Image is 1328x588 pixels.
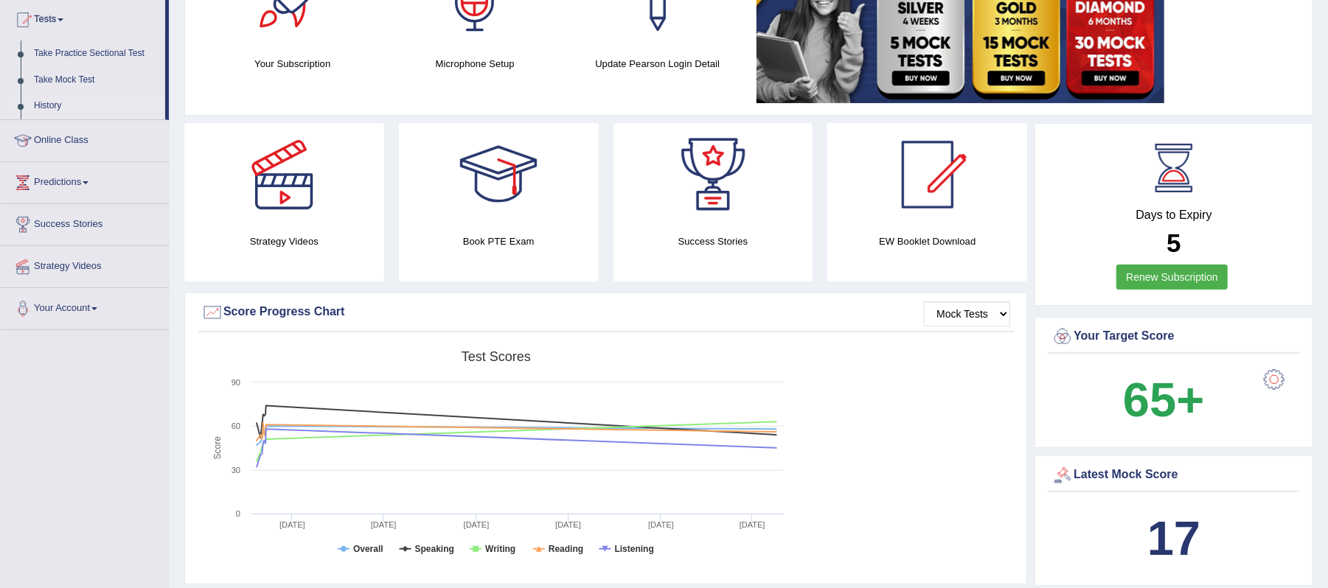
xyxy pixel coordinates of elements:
[1,162,169,199] a: Predictions
[371,520,397,529] tspan: [DATE]
[184,234,384,249] h4: Strategy Videos
[279,520,305,529] tspan: [DATE]
[485,544,515,554] tspan: Writing
[353,544,383,554] tspan: Overall
[1051,464,1296,486] div: Latest Mock Score
[27,67,165,94] a: Take Mock Test
[464,520,490,529] tspan: [DATE]
[648,520,674,529] tspan: [DATE]
[1051,209,1296,222] h4: Days to Expiry
[27,41,165,67] a: Take Practice Sectional Test
[212,436,223,460] tspan: Score
[1,288,169,325] a: Your Account
[827,234,1027,249] h4: EW Booklet Download
[1051,326,1296,348] div: Your Target Score
[1,120,169,157] a: Online Class
[740,520,765,529] tspan: [DATE]
[399,234,599,249] h4: Book PTE Exam
[555,520,581,529] tspan: [DATE]
[232,466,240,475] text: 30
[232,378,240,387] text: 90
[1,246,169,283] a: Strategy Videos
[574,56,742,71] h4: Update Pearson Login Detail
[232,421,240,430] text: 60
[1116,265,1228,290] a: Renew Subscription
[201,301,1010,323] div: Score Progress Chart
[1167,228,1181,257] b: 5
[1147,511,1200,565] b: 17
[549,544,583,554] tspan: Reading
[462,349,531,364] tspan: Test scores
[613,234,813,249] h4: Success Stories
[27,93,165,119] a: History
[1,204,169,241] a: Success Stories
[615,544,654,554] tspan: Listening
[1123,373,1204,427] b: 65+
[392,56,560,71] h4: Microphone Setup
[415,544,454,554] tspan: Speaking
[209,56,377,71] h4: Your Subscription
[236,509,240,518] text: 0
